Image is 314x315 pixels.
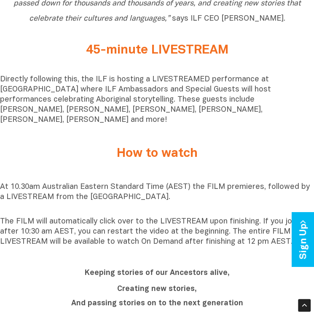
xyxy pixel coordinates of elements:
b: Keeping stories of our Ancestors alive, [85,269,230,276]
h2: 45-minute LIVESTREAM [6,43,308,57]
b: And passing stories on to the next generation [71,299,243,307]
h2: How to watch [6,147,308,161]
b: Creating new stories, [117,285,197,292]
div: Scroll Back to Top [298,299,311,312]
